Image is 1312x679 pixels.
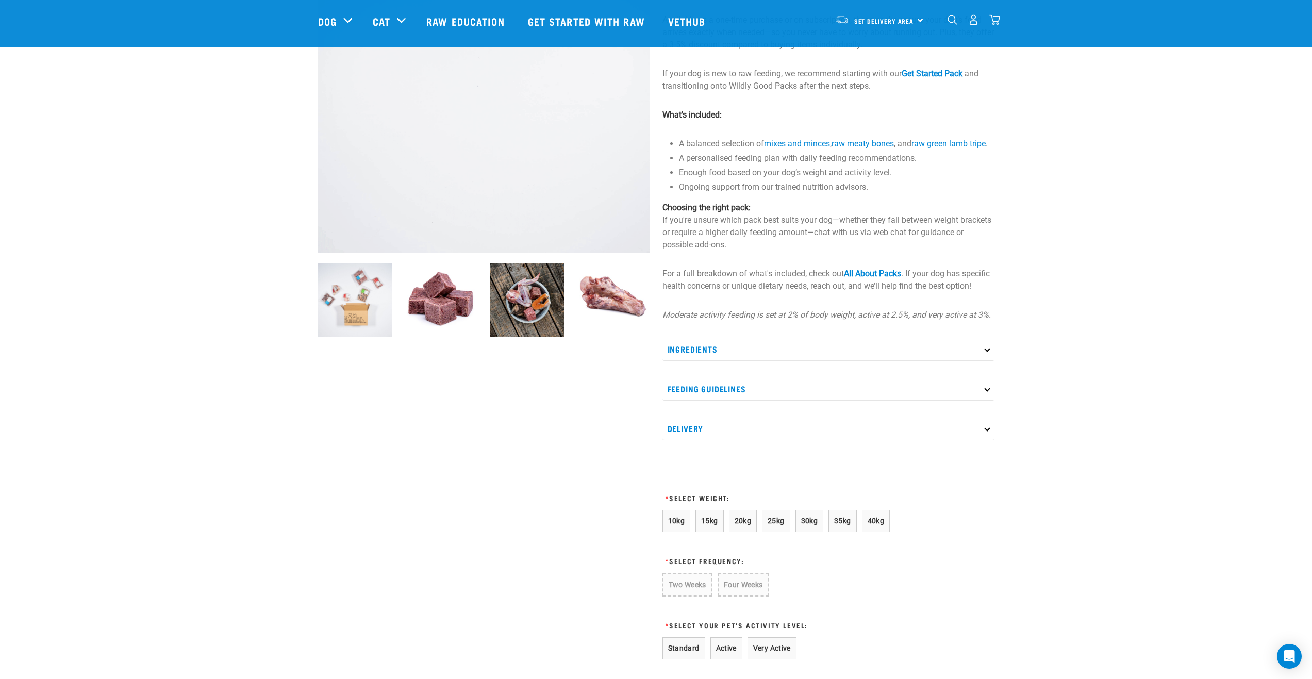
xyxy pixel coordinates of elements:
div: Open Intercom Messenger [1277,644,1302,669]
button: Very Active [748,637,796,659]
img: 1205 Veal Brisket 1pp 01 [576,263,650,337]
a: raw meaty bones [832,139,894,148]
p: Feeding Guidelines [662,377,994,401]
img: Cubes [404,263,478,337]
a: All About Packs [844,269,901,278]
span: 30kg [801,517,818,525]
a: Dog [318,13,337,29]
a: Vethub [658,1,719,42]
li: Ongoing support from our trained nutrition advisors. [679,181,994,193]
li: A balanced selection of , , and . [679,138,994,150]
span: 40kg [868,517,885,525]
a: Cat [373,13,390,29]
button: 10kg [662,510,691,532]
a: Get started with Raw [518,1,658,42]
img: Assortment of Raw Essentials Ingredients Including, Salmon Fillet, Cubed Beef And Tripe, Turkey W... [490,263,564,337]
span: 15kg [701,517,718,525]
p: If you're unsure which pack best suits your dog—whether they fall between weight brackets or requ... [662,202,994,251]
button: 35kg [828,510,857,532]
li: A personalised feeding plan with daily feeding recommendations. [679,152,994,164]
button: Four Weeks [718,573,769,597]
button: 40kg [862,510,890,532]
strong: Choosing the right pack: [662,203,751,212]
img: home-icon-1@2x.png [948,15,957,25]
p: If your dog is new to raw feeding, we recommend starting with our and transitioning onto Wildly G... [662,68,994,92]
img: user.png [968,14,979,25]
span: 10kg [668,517,685,525]
h3: Select Frequency: [662,557,894,565]
span: Set Delivery Area [854,19,914,23]
p: For a full breakdown of what's included, check out . If your dog has specific health concerns or ... [662,268,994,292]
a: raw green lamb tripe [911,139,986,148]
a: Get Started Pack [902,69,962,78]
p: Delivery [662,417,994,440]
img: home-icon@2x.png [989,14,1000,25]
img: Dog 0 2sec [318,263,392,337]
img: van-moving.png [835,15,849,24]
p: Ingredients [662,338,994,361]
button: 15kg [695,510,724,532]
strong: What’s included: [662,110,722,120]
button: 25kg [762,510,790,532]
em: Moderate activity feeding is set at 2% of body weight, active at 2.5%, and very active at 3%. [662,310,991,320]
h3: Select Weight: [662,494,894,502]
button: Standard [662,637,705,659]
h3: Select Your Pet's Activity Level: [662,621,894,629]
a: Raw Education [416,1,517,42]
a: mixes and minces [764,139,830,148]
span: 35kg [834,517,851,525]
button: Two Weeks [662,573,712,597]
button: 20kg [729,510,757,532]
span: 25kg [768,517,785,525]
li: Enough food based on your dog’s weight and activity level. [679,167,994,179]
button: Active [710,637,742,659]
span: 20kg [735,517,752,525]
button: 30kg [795,510,824,532]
